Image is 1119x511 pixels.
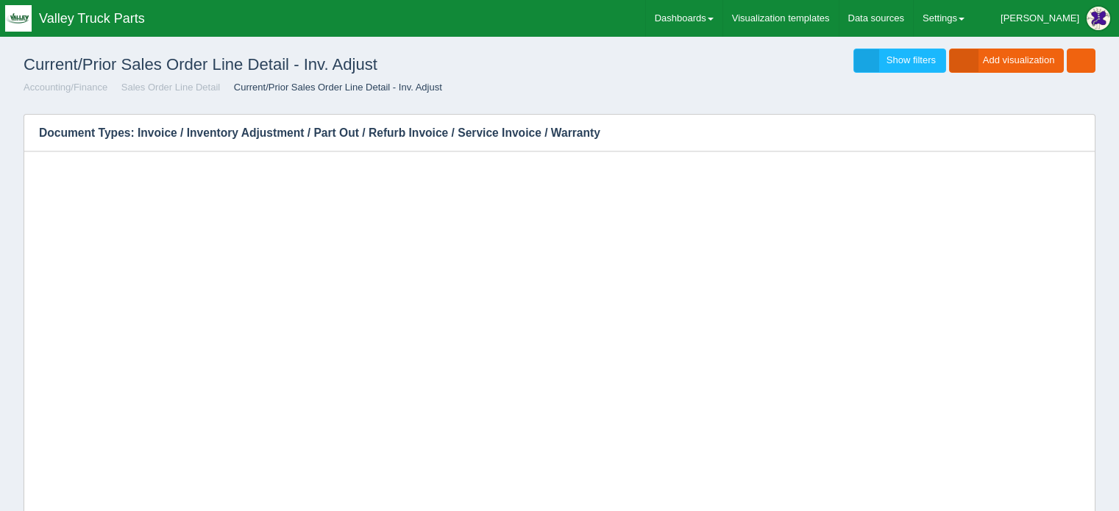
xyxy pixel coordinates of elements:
[24,115,1050,151] h3: Document Types: Invoice / Inventory Adjustment / Part Out / Refurb Invoice / Service Invoice / Wa...
[853,49,946,73] a: Show filters
[223,81,442,95] li: Current/Prior Sales Order Line Detail - Inv. Adjust
[949,49,1065,73] a: Add visualization
[1001,4,1079,33] div: [PERSON_NAME]
[887,54,936,65] span: Show filters
[121,82,220,93] a: Sales Order Line Detail
[24,82,107,93] a: Accounting/Finance
[39,11,145,26] span: Valley Truck Parts
[1087,7,1110,30] img: Profile Picture
[24,49,560,81] h1: Current/Prior Sales Order Line Detail - Inv. Adjust
[5,5,32,32] img: q1blfpkbivjhsugxdrfq.png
